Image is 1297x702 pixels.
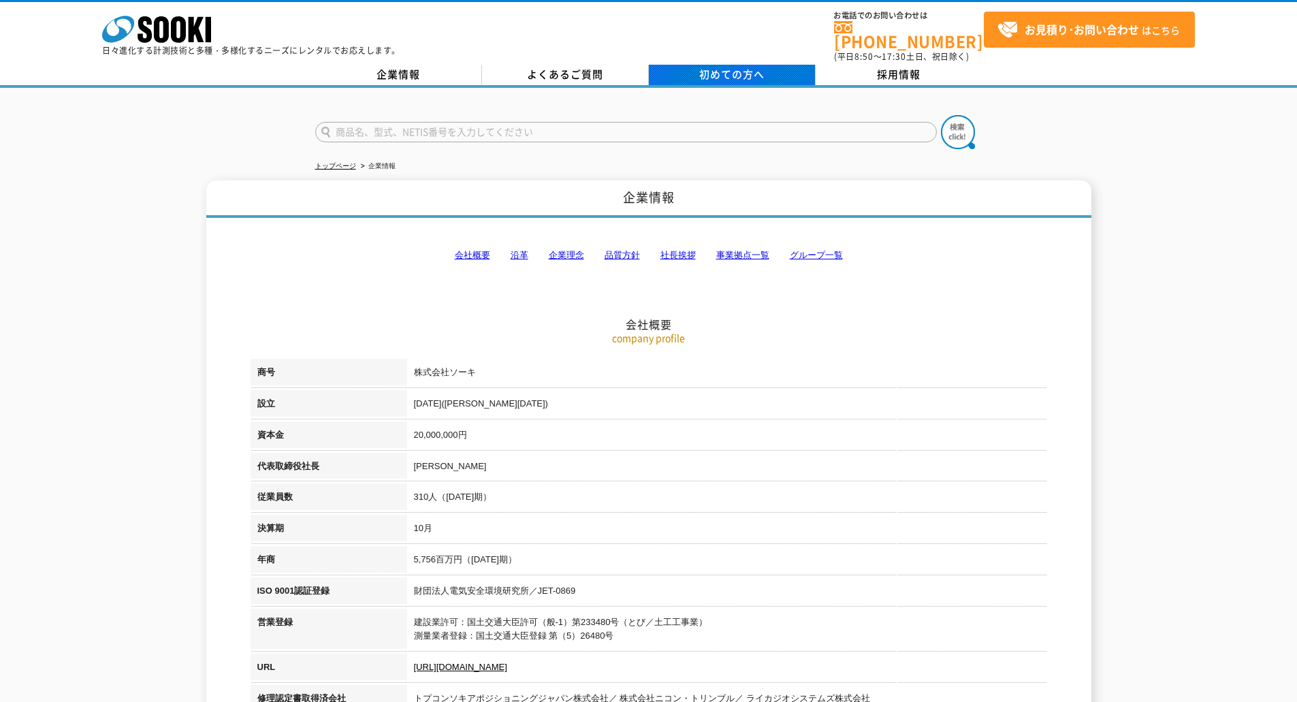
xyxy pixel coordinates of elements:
span: 17:30 [882,50,906,63]
th: ISO 9001認証登録 [251,577,407,609]
h1: 企業情報 [206,180,1091,218]
td: [PERSON_NAME] [407,453,1047,484]
td: 310人（[DATE]期） [407,483,1047,515]
th: 代表取締役社長 [251,453,407,484]
input: 商品名、型式、NETIS番号を入力してください [315,122,937,142]
a: トップページ [315,162,356,170]
th: 営業登録 [251,609,407,654]
a: 初めての方へ [649,65,816,85]
a: 社長挨拶 [660,250,696,260]
a: [URL][DOMAIN_NAME] [414,662,507,672]
a: 採用情報 [816,65,982,85]
a: お見積り･お問い合わせはこちら [984,12,1195,48]
th: 年商 [251,546,407,577]
a: 会社概要 [455,250,490,260]
td: 5,756百万円（[DATE]期） [407,546,1047,577]
td: 株式会社ソーキ [407,359,1047,390]
th: 設立 [251,390,407,421]
td: 10月 [407,515,1047,546]
strong: お見積り･お問い合わせ [1025,21,1139,37]
h2: 会社概要 [251,181,1047,332]
a: 品質方針 [605,250,640,260]
th: 決算期 [251,515,407,546]
span: (平日 ～ 土日、祝日除く) [834,50,969,63]
span: 8:50 [854,50,874,63]
a: [PHONE_NUMBER] [834,21,984,49]
p: 日々進化する計測技術と多種・多様化するニーズにレンタルでお応えします。 [102,46,400,54]
a: 企業情報 [315,65,482,85]
th: 従業員数 [251,483,407,515]
a: 企業理念 [549,250,584,260]
p: company profile [251,331,1047,345]
td: 建設業許可：国土交通大臣許可（般-1）第233480号（とび／土工工事業） 測量業者登録：国土交通大臣登録 第（5）26480号 [407,609,1047,654]
span: お電話でのお問い合わせは [834,12,984,20]
a: 事業拠点一覧 [716,250,769,260]
th: 商号 [251,359,407,390]
span: はこちら [997,20,1180,40]
a: グループ一覧 [790,250,843,260]
td: [DATE]([PERSON_NAME][DATE]) [407,390,1047,421]
img: btn_search.png [941,115,975,149]
th: URL [251,654,407,685]
li: 企業情報 [358,159,396,174]
th: 資本金 [251,421,407,453]
td: 20,000,000円 [407,421,1047,453]
a: よくあるご質問 [482,65,649,85]
td: 財団法人電気安全環境研究所／JET-0869 [407,577,1047,609]
a: 沿革 [511,250,528,260]
span: 初めての方へ [699,67,765,82]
